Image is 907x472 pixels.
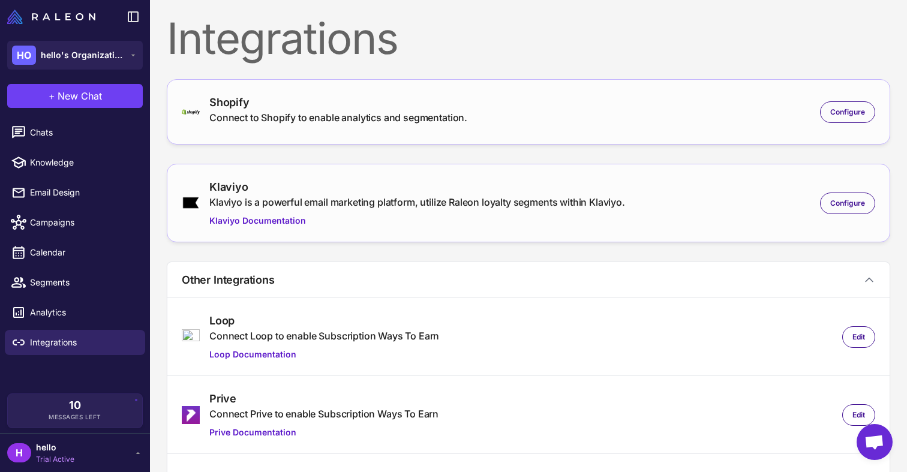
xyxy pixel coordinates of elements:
img: klaviyo.png [182,196,200,209]
a: Klaviyo Documentation [209,214,625,227]
div: Connect Loop to enable Subscription Ways To Earn [209,329,439,343]
button: Other Integrations [167,262,890,297]
a: Integrations [5,330,145,355]
span: Edit [852,410,865,420]
img: loop.svg [182,329,200,345]
div: Klaviyo [209,179,625,195]
span: Chats [30,126,136,139]
a: Email Design [5,180,145,205]
span: hello [36,441,74,454]
span: + [49,89,55,103]
a: Open chat [857,424,893,460]
span: Configure [830,198,865,209]
span: Segments [30,276,136,289]
span: Calendar [30,246,136,259]
a: Segments [5,270,145,295]
button: HOhello's Organization [7,41,143,70]
a: Knowledge [5,150,145,175]
span: hello's Organization [41,49,125,62]
a: Loop Documentation [209,348,439,361]
span: Messages Left [49,413,101,422]
span: Trial Active [36,454,74,465]
img: shopify-logo-primary-logo-456baa801ee66a0a435671082365958316831c9960c480451dd0330bcdae304f.svg [182,109,200,115]
div: Connect Prive to enable Subscription Ways To Earn [209,407,439,421]
img: 62618a9a8aa15bed70ffc851_prive-favicon.png [182,406,200,424]
span: Integrations [30,336,136,349]
a: Calendar [5,240,145,265]
a: Campaigns [5,210,145,235]
img: Raleon Logo [7,10,95,24]
div: Klaviyo is a powerful email marketing platform, utilize Raleon loyalty segments within Klaviyo. [209,195,625,209]
div: H [7,443,31,462]
a: Prive Documentation [209,426,439,439]
div: HO [12,46,36,65]
div: Prive [209,390,439,407]
a: Chats [5,120,145,145]
span: Edit [852,332,865,342]
div: Shopify [209,94,467,110]
span: Knowledge [30,156,136,169]
a: Analytics [5,300,145,325]
div: Connect to Shopify to enable analytics and segmentation. [209,110,467,125]
button: +New Chat [7,84,143,108]
span: Campaigns [30,216,136,229]
span: 10 [69,400,81,411]
span: Configure [830,107,865,118]
span: Analytics [30,306,136,319]
div: Integrations [167,17,890,60]
h3: Other Integrations [182,272,275,288]
div: Loop [209,312,439,329]
span: Email Design [30,186,136,199]
span: New Chat [58,89,102,103]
